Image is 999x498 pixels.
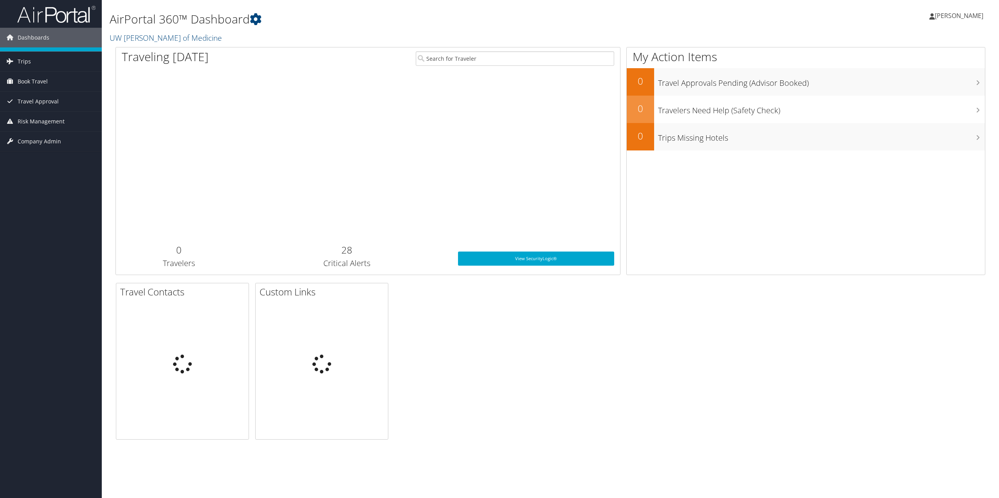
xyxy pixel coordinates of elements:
[627,129,654,143] h2: 0
[18,72,48,91] span: Book Travel
[18,92,59,111] span: Travel Approval
[627,49,985,65] h1: My Action Items
[18,28,49,47] span: Dashboards
[658,101,985,116] h3: Travelers Need Help (Safety Check)
[627,74,654,88] h2: 0
[416,51,614,66] input: Search for Traveler
[658,74,985,89] h3: Travel Approvals Pending (Advisor Booked)
[929,4,991,27] a: [PERSON_NAME]
[120,285,249,299] h2: Travel Contacts
[458,252,614,266] a: View SecurityLogic®
[935,11,983,20] span: [PERSON_NAME]
[122,243,236,257] h2: 0
[17,5,96,24] img: airportal-logo.png
[110,11,697,27] h1: AirPortal 360™ Dashboard
[18,112,65,131] span: Risk Management
[260,285,388,299] h2: Custom Links
[122,258,236,269] h3: Travelers
[248,243,446,257] h2: 28
[110,33,224,43] a: UW [PERSON_NAME] of Medicine
[122,49,209,65] h1: Traveling [DATE]
[18,52,31,71] span: Trips
[627,96,985,123] a: 0Travelers Need Help (Safety Check)
[248,258,446,269] h3: Critical Alerts
[658,129,985,143] h3: Trips Missing Hotels
[18,132,61,151] span: Company Admin
[627,68,985,96] a: 0Travel Approvals Pending (Advisor Booked)
[627,102,654,115] h2: 0
[627,123,985,150] a: 0Trips Missing Hotels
